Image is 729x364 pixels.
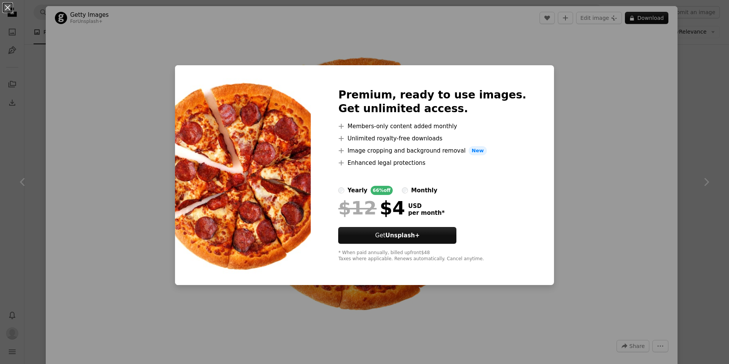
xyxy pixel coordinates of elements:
[338,198,376,218] span: $12
[338,250,526,262] div: * When paid annually, billed upfront $48 Taxes where applicable. Renews automatically. Cancel any...
[347,186,367,195] div: yearly
[338,134,526,143] li: Unlimited royalty-free downloads
[338,227,456,244] a: GetUnsplash+
[408,209,445,216] span: per month *
[338,122,526,131] li: Members-only content added monthly
[408,203,445,209] span: USD
[175,65,311,285] img: premium_photo-1733259709671-9dbf22bf02cc
[371,186,393,195] div: 66% off
[385,232,420,239] strong: Unsplash+
[338,187,344,193] input: yearly66%off
[469,146,487,155] span: New
[338,158,526,168] li: Enhanced legal protections
[338,198,405,218] div: $4
[402,187,408,193] input: monthly
[338,146,526,155] li: Image cropping and background removal
[338,88,526,116] h2: Premium, ready to use images. Get unlimited access.
[411,186,437,195] div: monthly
